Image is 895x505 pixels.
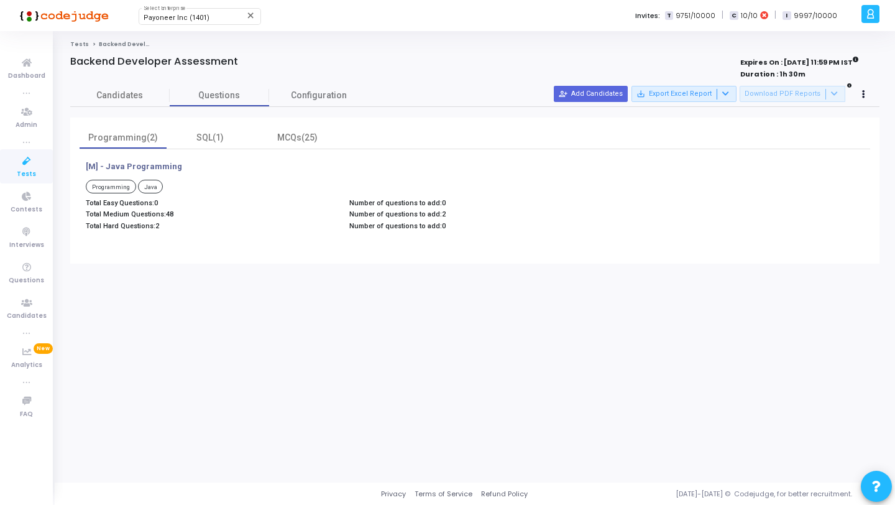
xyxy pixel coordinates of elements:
[631,86,737,102] button: Export Excel Report
[740,54,859,68] strong: Expires On : [DATE] 11:59 PM IST
[9,240,44,251] span: Interviews
[291,89,347,102] span: Configuration
[155,222,159,230] span: 2
[144,14,209,22] span: Payoneer Inc (1401)
[665,11,673,21] span: T
[349,210,600,218] p: Number of questions to add:
[740,69,805,79] strong: Duration : 1h 30m
[9,276,44,286] span: Questions
[99,40,201,48] span: Backend Developer Assessment
[20,409,33,420] span: FAQ
[166,210,173,218] span: 48
[70,40,879,49] nav: breadcrumb
[138,180,163,193] span: Java
[11,360,42,371] span: Analytics
[635,11,660,21] label: Invites:
[170,89,269,102] span: Questions
[7,311,47,322] span: Candidates
[86,222,337,230] p: Total Hard Questions:
[261,131,333,144] div: MCQs(25)
[86,210,337,218] p: Total Medium Questions:
[70,55,238,68] h4: Backend Developer Assessment
[442,222,446,230] span: 0
[16,120,37,131] span: Admin
[794,11,837,21] span: 9997/10000
[87,131,159,144] div: Programming(2)
[730,11,738,21] span: C
[442,210,446,218] span: 2
[11,205,42,215] span: Contests
[741,11,758,21] span: 10/10
[381,489,406,499] a: Privacy
[174,131,246,144] div: SQL(1)
[528,489,879,499] div: [DATE]-[DATE] © Codejudge, for better recruitment.
[442,199,446,207] span: 0
[8,71,45,81] span: Dashboard
[481,489,528,499] a: Refund Policy
[70,89,170,102] span: Candidates
[774,9,776,22] span: |
[559,90,567,98] mat-icon: person_add_alt
[86,199,337,207] p: Total Easy Questions:
[86,162,182,172] p: [M] - Java Programming
[783,11,791,21] span: I
[554,86,628,102] button: Add Candidates
[740,86,845,102] button: Download PDF Reports
[246,11,256,21] mat-icon: Clear
[676,11,715,21] span: 9751/10000
[16,3,109,28] img: logo
[722,9,723,22] span: |
[349,199,600,207] p: Number of questions to add:
[34,343,53,354] span: New
[154,199,158,207] span: 0
[415,489,472,499] a: Terms of Service
[86,180,136,193] span: Programming
[17,169,36,180] span: Tests
[349,222,600,230] p: Number of questions to add:
[636,90,645,98] mat-icon: save_alt
[70,40,89,48] a: Tests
